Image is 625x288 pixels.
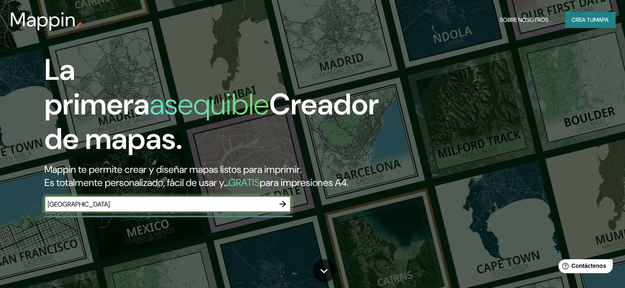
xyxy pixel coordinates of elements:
[500,16,549,23] font: Sobre nosotros
[594,16,609,23] font: mapa
[260,176,348,189] font: para impresiones A4.
[44,176,228,189] font: Es totalmente personalizado, fácil de usar y...
[76,21,83,28] img: pin de mapeo
[150,85,269,123] font: asequible
[565,12,615,28] button: Crea tumapa
[44,85,379,158] font: Creador de mapas.
[44,200,274,209] input: Elige tu lugar favorito
[496,12,552,28] button: Sobre nosotros
[552,256,616,279] iframe: Lanzador de widgets de ayuda
[228,176,260,189] font: GRATIS
[44,163,301,176] font: Mappin te permite crear y diseñar mapas listos para imprimir.
[10,7,76,33] font: Mappin
[44,51,150,123] font: La primera
[572,16,594,23] font: Crea tu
